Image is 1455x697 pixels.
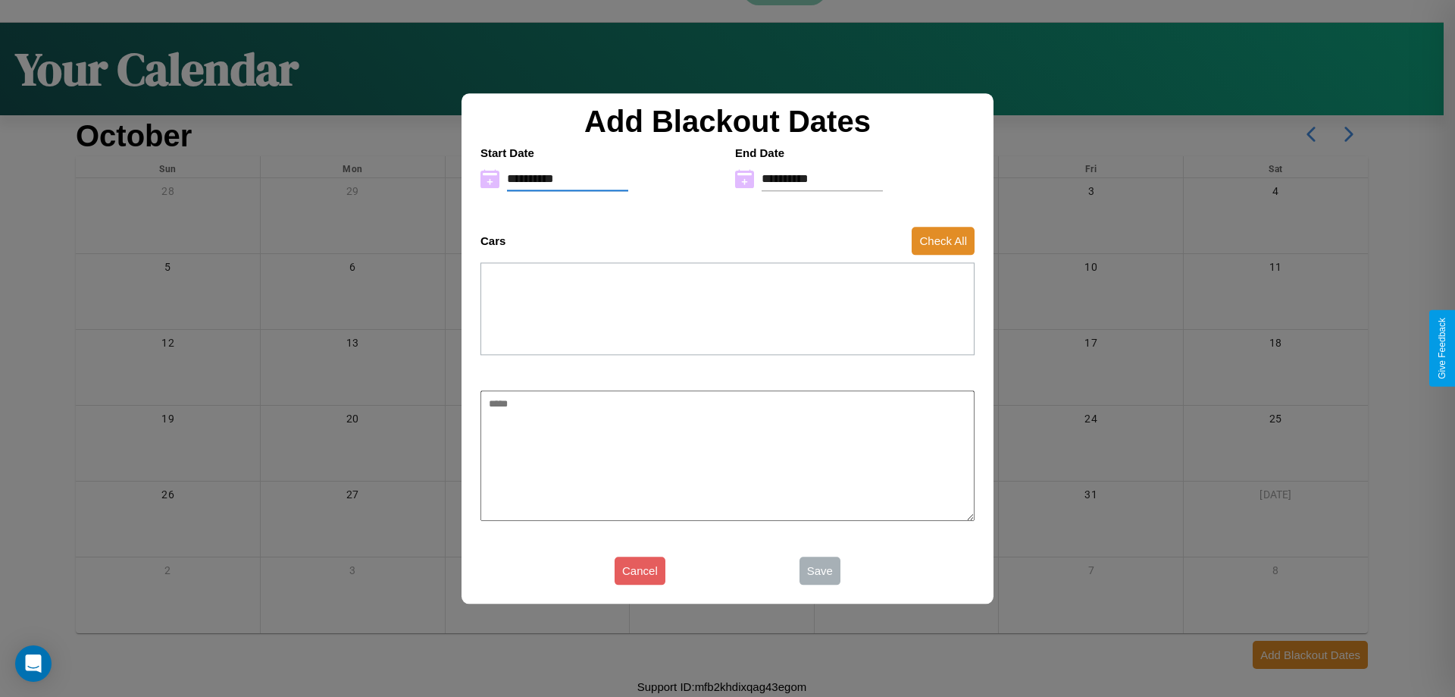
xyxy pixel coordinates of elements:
[480,234,505,247] h4: Cars
[1437,318,1447,379] div: Give Feedback
[912,227,975,255] button: Check All
[15,645,52,682] div: Open Intercom Messenger
[473,105,982,139] h2: Add Blackout Dates
[480,146,720,159] h4: Start Date
[615,557,665,585] button: Cancel
[799,557,840,585] button: Save
[735,146,975,159] h4: End Date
